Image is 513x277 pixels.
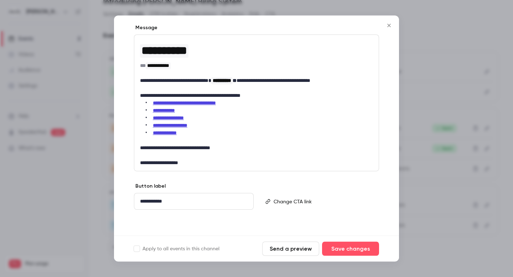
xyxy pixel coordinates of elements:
[262,242,319,256] button: Send a preview
[134,25,157,32] label: Message
[134,245,219,252] label: Apply to all events in this channel
[134,35,379,171] div: editor
[322,242,379,256] button: Save changes
[382,19,396,33] button: Close
[134,194,253,210] div: editor
[134,183,166,190] label: Button label
[271,194,378,210] div: editor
